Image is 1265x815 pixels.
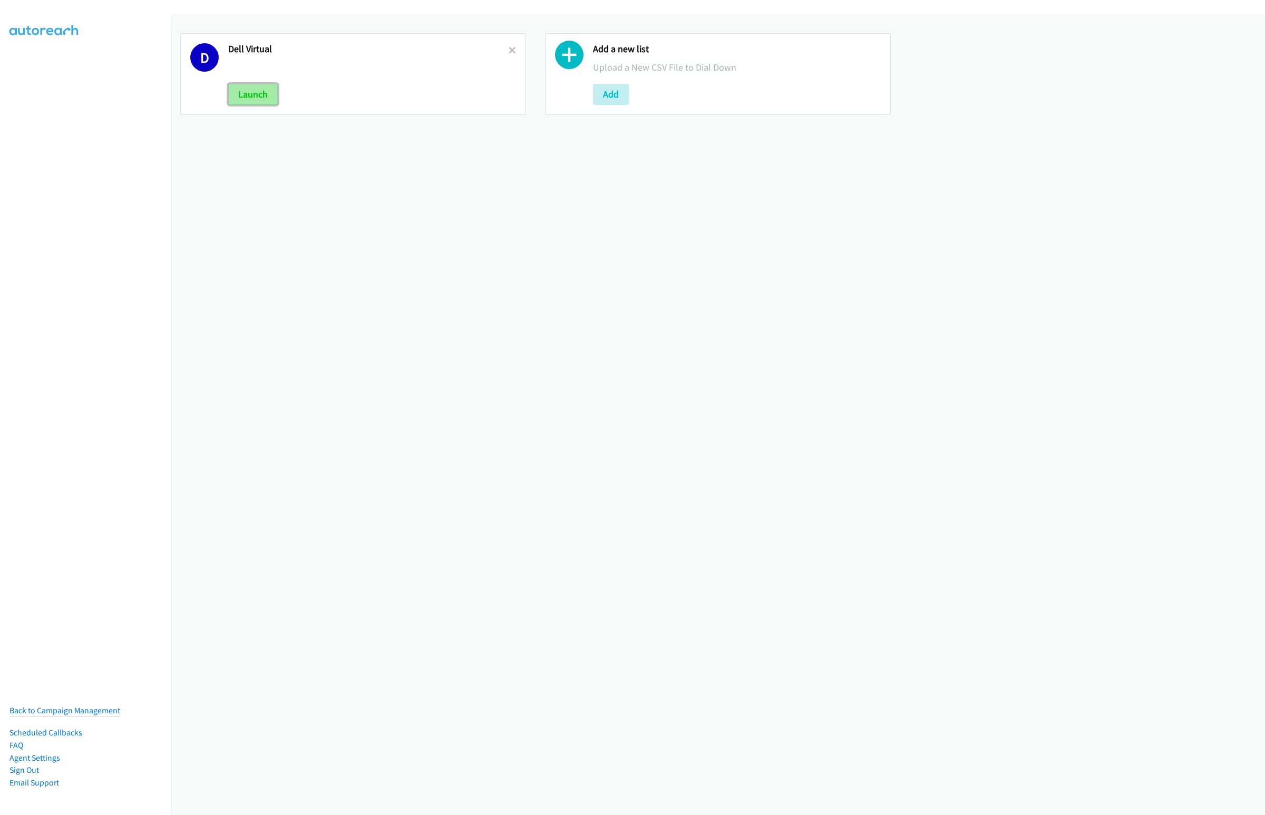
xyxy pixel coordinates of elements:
button: Launch [228,84,278,105]
h1: D [190,43,219,72]
a: Scheduled Callbacks [9,727,82,738]
p: Upload a New CSV File to Dial Down [593,60,881,74]
h2: Dell Virtual [228,43,509,55]
button: Add [593,84,629,105]
h2: Add a new list [593,43,881,55]
a: Back to Campaign Management [9,705,120,715]
a: Email Support [9,778,59,788]
a: FAQ [9,740,23,750]
a: Sign Out [9,765,39,775]
a: Agent Settings [9,753,60,763]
